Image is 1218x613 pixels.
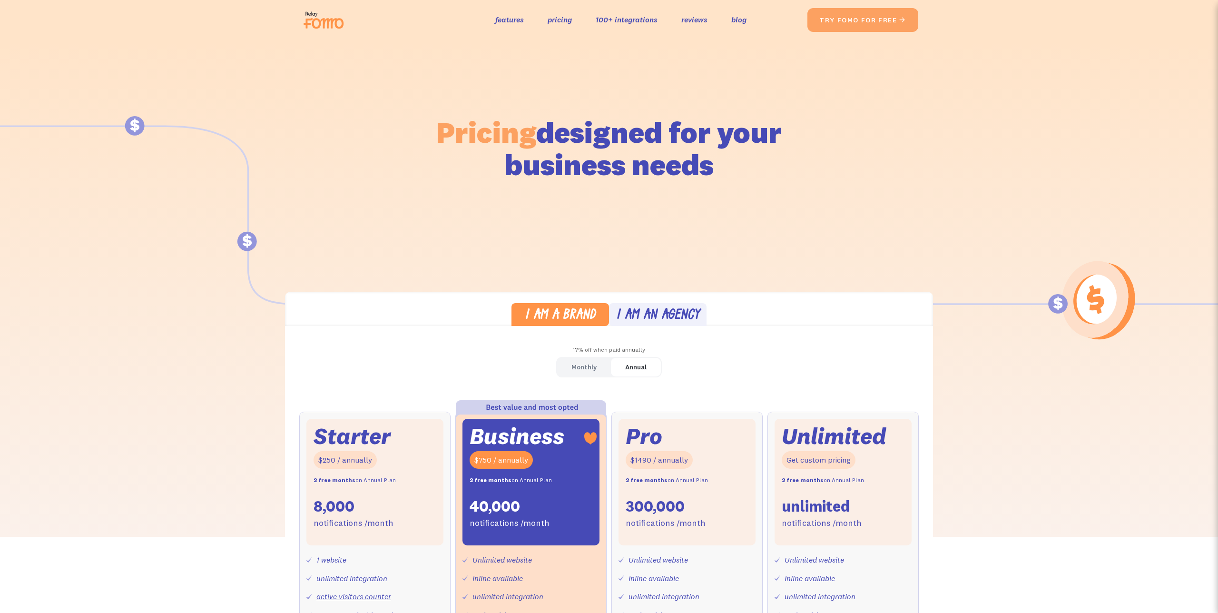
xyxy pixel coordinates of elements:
div: Inline available [785,572,835,585]
div: unlimited integration [629,590,699,603]
div: Starter [314,426,391,446]
div: on Annual Plan [626,474,708,487]
div: notifications /month [314,516,393,530]
strong: 2 free months [314,476,355,484]
span:  [899,16,906,24]
div: on Annual Plan [314,474,396,487]
div: I am an agency [616,309,700,323]
strong: 2 free months [626,476,668,484]
a: 100+ integrations [596,13,658,27]
div: $750 / annually [470,451,533,469]
div: notifications /month [782,516,862,530]
div: Inline available [629,572,679,585]
div: unlimited integration [785,590,855,603]
div: unlimited integration [316,572,387,585]
a: pricing [548,13,572,27]
div: Annual [625,360,647,374]
div: $1490 / annually [626,451,693,469]
a: blog [731,13,747,27]
a: reviews [681,13,707,27]
div: Monthly [571,360,597,374]
div: Inline available [472,572,523,585]
div: I am a brand [525,309,596,323]
div: $250 / annually [314,451,377,469]
div: Pro [626,426,662,446]
div: unlimited integration [472,590,543,603]
div: on Annual Plan [470,474,552,487]
strong: 2 free months [782,476,824,484]
div: Get custom pricing [782,451,855,469]
span: Pricing [436,114,536,150]
div: 40,000 [470,496,520,516]
div: Unlimited [782,426,886,446]
a: active visitors counter [316,592,391,601]
div: Unlimited website [629,553,688,567]
a: try fomo for free [807,8,918,32]
div: Business [470,426,564,446]
a: features [495,13,524,27]
div: 17% off when paid annually [285,343,933,357]
h1: designed for your business needs [436,116,782,181]
div: unlimited [782,496,850,516]
div: 8,000 [314,496,354,516]
div: notifications /month [626,516,706,530]
div: 300,000 [626,496,685,516]
div: Unlimited website [785,553,844,567]
div: Unlimited website [472,553,532,567]
strong: 2 free months [470,476,511,484]
div: on Annual Plan [782,474,864,487]
div: 1 website [316,553,346,567]
div: notifications /month [470,516,550,530]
